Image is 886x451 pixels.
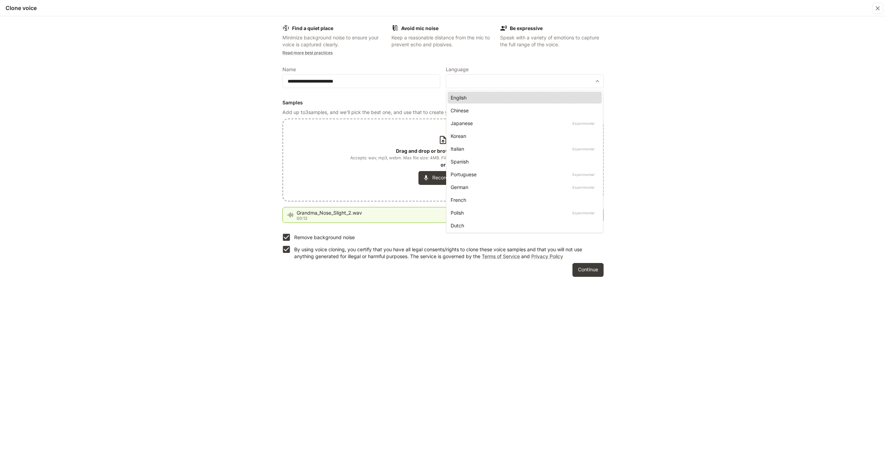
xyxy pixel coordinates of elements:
[451,132,596,140] div: Korean
[571,184,596,190] p: Experimental
[571,171,596,178] p: Experimental
[451,184,596,191] div: German
[451,145,596,152] div: Italian
[451,94,596,101] div: English
[451,196,596,204] div: French
[451,107,596,114] div: Chinese
[451,171,596,178] div: Portuguese
[571,146,596,152] p: Experimental
[451,209,596,216] div: Polish
[571,120,596,126] p: Experimental
[571,210,596,216] p: Experimental
[451,222,596,229] div: Dutch
[451,120,596,127] div: Japanese
[451,158,596,165] div: Spanish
